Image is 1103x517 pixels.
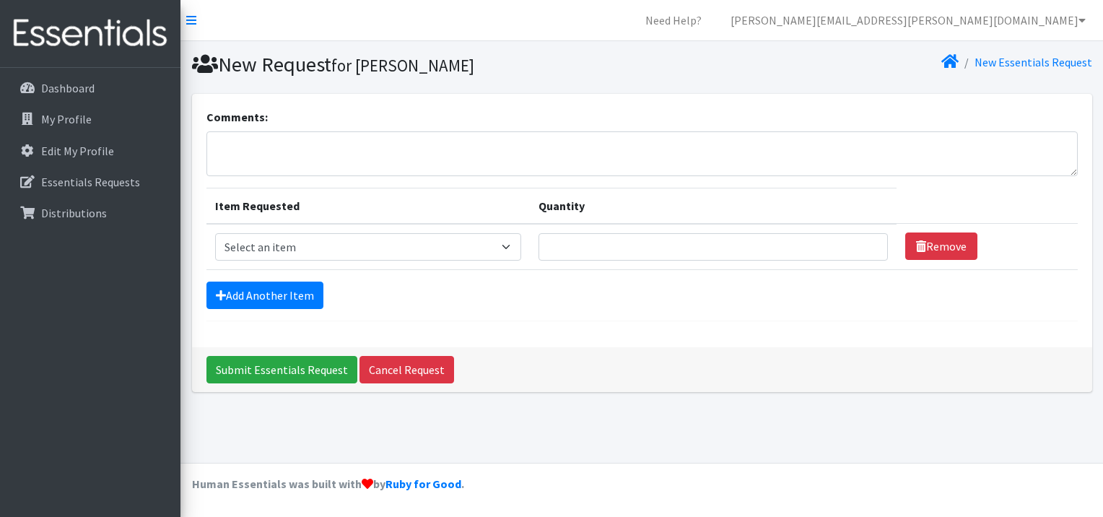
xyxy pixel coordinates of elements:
[41,175,140,189] p: Essentials Requests
[206,188,531,224] th: Item Requested
[905,233,977,260] a: Remove
[385,477,461,491] a: Ruby for Good
[41,81,95,95] p: Dashboard
[41,144,114,158] p: Edit My Profile
[41,112,92,126] p: My Profile
[192,52,637,77] h1: New Request
[6,199,175,227] a: Distributions
[41,206,107,220] p: Distributions
[206,108,268,126] label: Comments:
[6,136,175,165] a: Edit My Profile
[6,105,175,134] a: My Profile
[634,6,713,35] a: Need Help?
[719,6,1097,35] a: [PERSON_NAME][EMAIL_ADDRESS][PERSON_NAME][DOMAIN_NAME]
[331,55,474,76] small: for [PERSON_NAME]
[359,356,454,383] a: Cancel Request
[6,9,175,58] img: HumanEssentials
[192,477,464,491] strong: Human Essentials was built with by .
[6,74,175,103] a: Dashboard
[206,356,357,383] input: Submit Essentials Request
[530,188,896,224] th: Quantity
[6,168,175,196] a: Essentials Requests
[206,282,323,309] a: Add Another Item
[975,55,1092,69] a: New Essentials Request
